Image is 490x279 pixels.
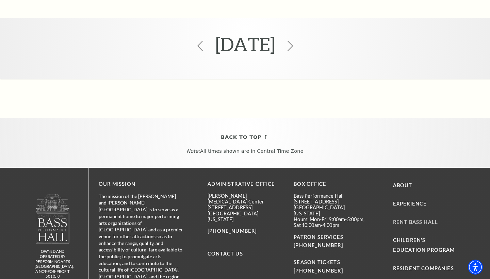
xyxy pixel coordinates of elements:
[215,23,275,65] h2: [DATE]
[285,41,295,51] svg: Click to view the next month
[208,251,243,257] a: Contact Us
[6,148,484,154] p: All times shown are in Central Time Zone
[208,227,283,235] p: [PHONE_NUMBER]
[294,233,370,250] p: PATRON SERVICES [PHONE_NUMBER]
[294,199,370,204] p: [STREET_ADDRESS]
[294,193,370,199] p: Bass Performance Hall
[208,193,283,205] p: [PERSON_NAME][MEDICAL_DATA] Center
[393,237,455,253] a: Children's Education Program
[221,133,262,142] span: Back To Top
[195,41,205,51] svg: Click to view the previous month
[186,148,200,154] em: Note:
[208,180,283,188] p: Administrative Office
[294,204,370,216] p: [GEOGRAPHIC_DATA][US_STATE]
[294,180,370,188] p: BOX OFFICE
[294,216,370,228] p: Hours: Mon-Fri 9:00am-5:00pm, Sat 10:00am-4:00pm
[208,204,283,210] p: [STREET_ADDRESS]
[294,250,370,275] p: SEASON TICKETS [PHONE_NUMBER]
[393,219,438,225] a: Rent Bass Hall
[468,260,483,275] div: Accessibility Menu
[208,211,283,223] p: [GEOGRAPHIC_DATA][US_STATE]
[393,265,454,271] a: Resident Companies
[35,194,70,244] img: owned and operated by Performing Arts Fort Worth, A NOT-FOR-PROFIT 501(C)3 ORGANIZATION
[393,201,427,207] a: Experience
[99,180,184,188] p: OUR MISSION
[393,182,412,188] a: About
